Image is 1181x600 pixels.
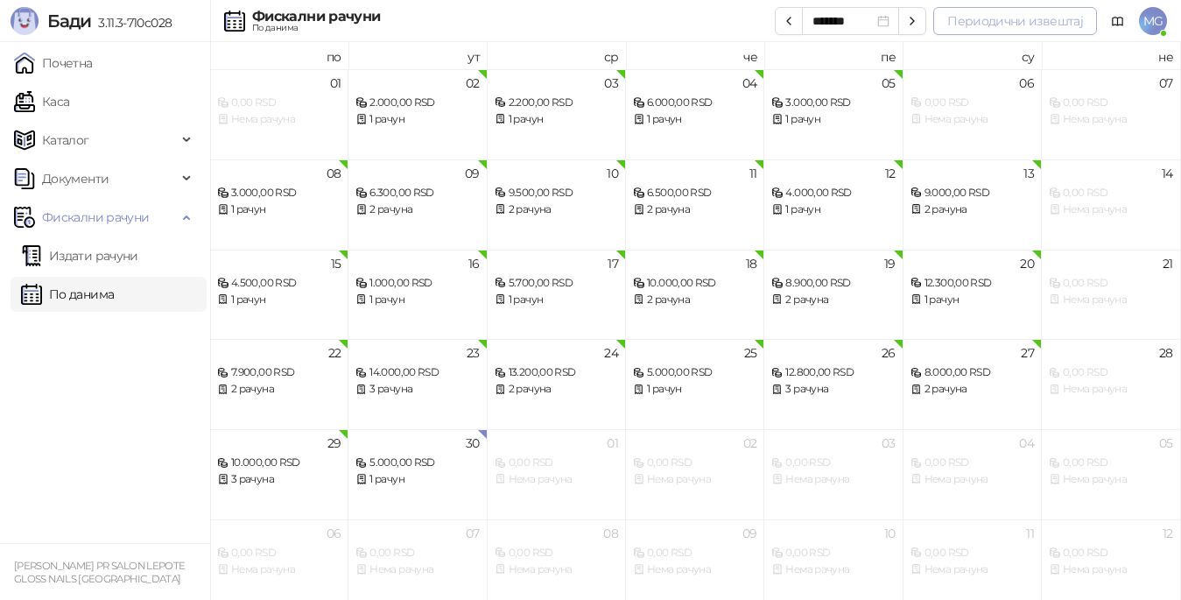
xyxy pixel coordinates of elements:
[465,167,480,180] div: 09
[355,545,479,561] div: 0,00 RSD
[633,455,756,471] div: 0,00 RSD
[742,527,757,540] div: 09
[884,258,896,270] div: 19
[884,527,896,540] div: 10
[1159,347,1173,359] div: 28
[348,42,487,69] th: ут
[771,381,895,398] div: 3 рачуна
[466,527,480,540] div: 07
[327,167,341,180] div: 08
[633,471,756,488] div: Нема рачуна
[933,7,1097,35] button: Периодични извештај
[468,258,480,270] div: 16
[91,15,172,31] span: 3.11.3-710c028
[348,159,487,250] td: 2025-09-09
[217,95,341,111] div: 0,00 RSD
[764,69,903,159] td: 2025-09-05
[882,437,896,449] div: 03
[495,381,618,398] div: 2 рачуна
[633,292,756,308] div: 2 рачуна
[1163,527,1173,540] div: 12
[488,429,626,519] td: 2025-10-01
[1021,347,1034,359] div: 27
[1042,42,1180,69] th: не
[1049,381,1172,398] div: Нема рачуна
[910,364,1034,381] div: 8.000,00 RSD
[217,471,341,488] div: 3 рачуна
[1049,561,1172,578] div: Нема рачуна
[467,347,480,359] div: 23
[488,250,626,340] td: 2025-09-17
[42,161,109,196] span: Документи
[885,167,896,180] div: 12
[466,437,480,449] div: 30
[633,201,756,218] div: 2 рачуна
[252,24,380,32] div: По данима
[1159,437,1173,449] div: 05
[764,250,903,340] td: 2025-09-19
[488,339,626,429] td: 2025-09-24
[626,339,764,429] td: 2025-09-25
[910,185,1034,201] div: 9.000,00 RSD
[488,159,626,250] td: 2025-09-10
[633,111,756,128] div: 1 рачун
[355,95,479,111] div: 2.000,00 RSD
[495,561,618,578] div: Нема рачуна
[910,455,1034,471] div: 0,00 RSD
[608,258,618,270] div: 17
[210,339,348,429] td: 2025-09-22
[633,381,756,398] div: 1 рачун
[771,275,895,292] div: 8.900,00 RSD
[1049,95,1172,111] div: 0,00 RSD
[1162,167,1173,180] div: 14
[903,42,1042,69] th: су
[488,42,626,69] th: ср
[217,545,341,561] div: 0,00 RSD
[348,339,487,429] td: 2025-09-23
[910,111,1034,128] div: Нема рачуна
[764,42,903,69] th: пе
[210,429,348,519] td: 2025-09-29
[633,561,756,578] div: Нема рачуна
[607,437,618,449] div: 01
[1023,167,1034,180] div: 13
[466,77,480,89] div: 02
[764,339,903,429] td: 2025-09-26
[910,292,1034,308] div: 1 рачун
[633,545,756,561] div: 0,00 RSD
[1049,292,1172,308] div: Нема рачуна
[217,364,341,381] div: 7.900,00 RSD
[217,292,341,308] div: 1 рачун
[910,95,1034,111] div: 0,00 RSD
[495,185,618,201] div: 9.500,00 RSD
[355,275,479,292] div: 1.000,00 RSD
[1049,471,1172,488] div: Нема рачуна
[771,201,895,218] div: 1 рачун
[771,292,895,308] div: 2 рачуна
[626,159,764,250] td: 2025-09-11
[910,545,1034,561] div: 0,00 RSD
[603,527,618,540] div: 08
[1163,258,1173,270] div: 21
[1049,364,1172,381] div: 0,00 RSD
[1049,185,1172,201] div: 0,00 RSD
[882,347,896,359] div: 26
[633,185,756,201] div: 6.500,00 RSD
[210,250,348,340] td: 2025-09-15
[882,77,896,89] div: 05
[495,545,618,561] div: 0,00 RSD
[1019,77,1034,89] div: 06
[903,429,1042,519] td: 2025-10-04
[495,471,618,488] div: Нема рачуна
[1042,429,1180,519] td: 2025-10-05
[348,250,487,340] td: 2025-09-16
[47,11,91,32] span: Бади
[1020,258,1034,270] div: 20
[1019,437,1034,449] div: 04
[330,77,341,89] div: 01
[217,185,341,201] div: 3.000,00 RSD
[1042,250,1180,340] td: 2025-09-21
[495,201,618,218] div: 2 рачуна
[21,238,138,273] a: Издати рачуни
[764,429,903,519] td: 2025-10-03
